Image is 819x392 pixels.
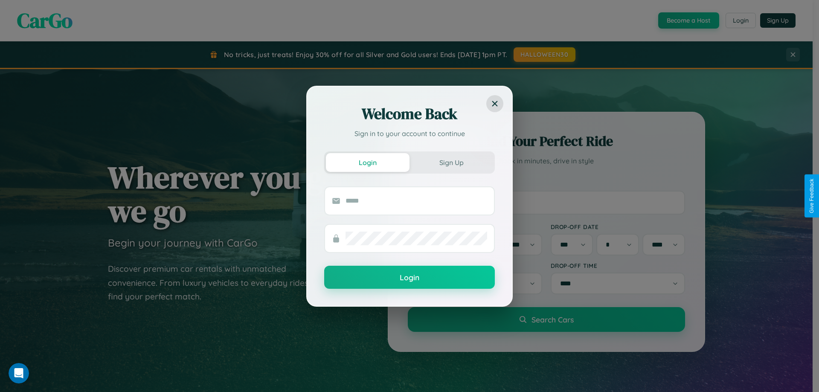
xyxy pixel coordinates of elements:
[324,128,495,139] p: Sign in to your account to continue
[9,363,29,383] iframe: Intercom live chat
[326,153,409,172] button: Login
[409,153,493,172] button: Sign Up
[324,266,495,289] button: Login
[809,179,815,213] div: Give Feedback
[324,104,495,124] h2: Welcome Back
